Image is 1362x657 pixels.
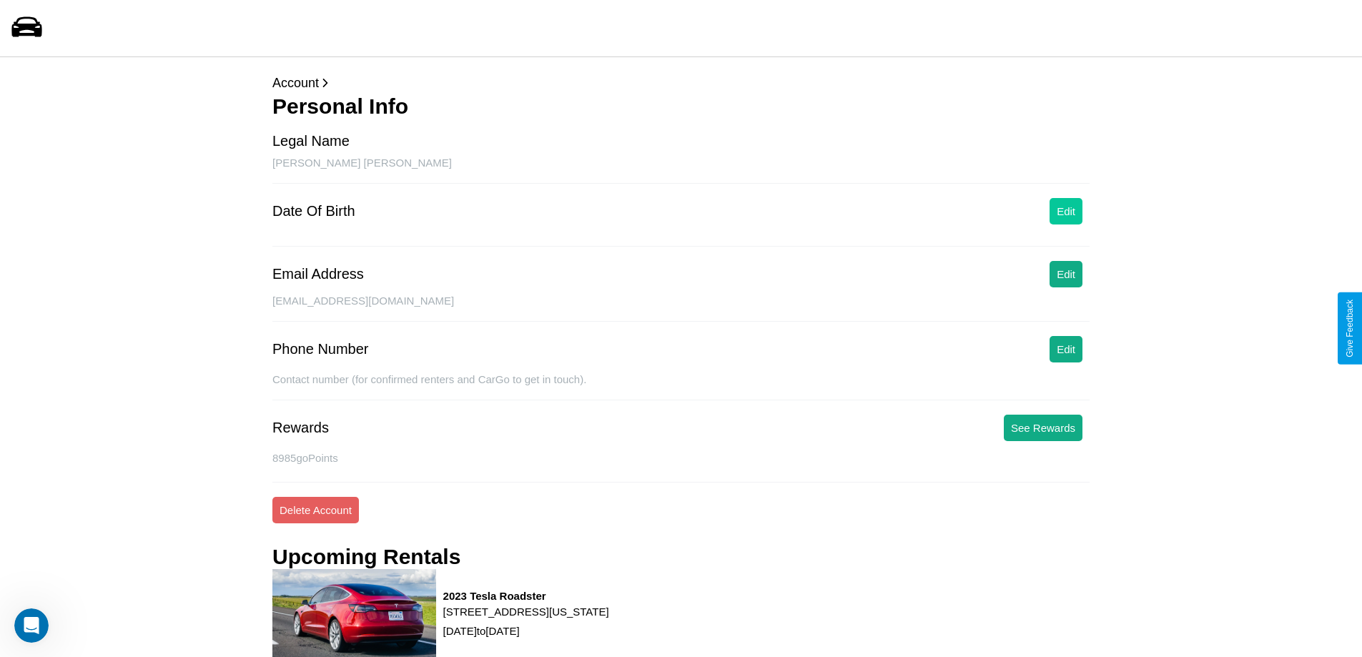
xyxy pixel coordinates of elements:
p: [DATE] to [DATE] [443,621,609,641]
p: [STREET_ADDRESS][US_STATE] [443,602,609,621]
div: Legal Name [272,133,350,149]
div: Rewards [272,420,329,436]
div: Date Of Birth [272,203,355,219]
button: Edit [1050,198,1082,224]
div: [PERSON_NAME] [PERSON_NAME] [272,157,1090,184]
h3: Personal Info [272,94,1090,119]
h3: Upcoming Rentals [272,545,460,569]
h3: 2023 Tesla Roadster [443,590,609,602]
div: Phone Number [272,341,369,357]
iframe: Intercom live chat [14,608,49,643]
div: Give Feedback [1345,300,1355,357]
div: Contact number (for confirmed renters and CarGo to get in touch). [272,373,1090,400]
button: Edit [1050,261,1082,287]
button: Edit [1050,336,1082,362]
p: 8985 goPoints [272,448,1090,468]
p: Account [272,71,1090,94]
div: [EMAIL_ADDRESS][DOMAIN_NAME] [272,295,1090,322]
div: Email Address [272,266,364,282]
button: See Rewards [1004,415,1082,441]
button: Delete Account [272,497,359,523]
